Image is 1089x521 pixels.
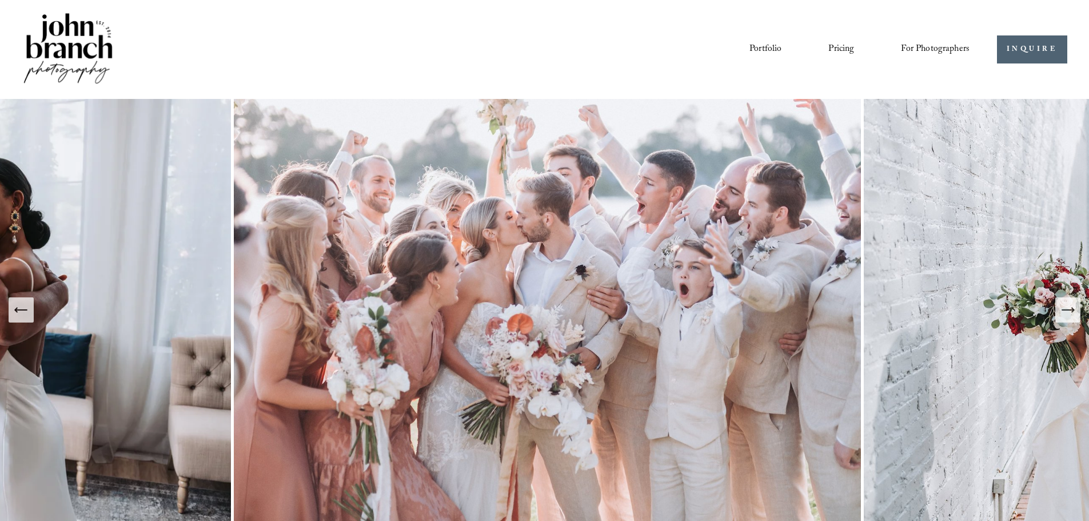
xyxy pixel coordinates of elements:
[231,99,864,521] img: A wedding party celebrating outdoors, featuring a bride and groom kissing amidst cheering bridesm...
[997,35,1067,63] a: INQUIRE
[901,39,970,59] a: folder dropdown
[901,41,970,58] span: For Photographers
[22,11,114,88] img: John Branch IV Photography
[1055,297,1080,323] button: Next Slide
[9,297,34,323] button: Previous Slide
[749,39,781,59] a: Portfolio
[828,39,854,59] a: Pricing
